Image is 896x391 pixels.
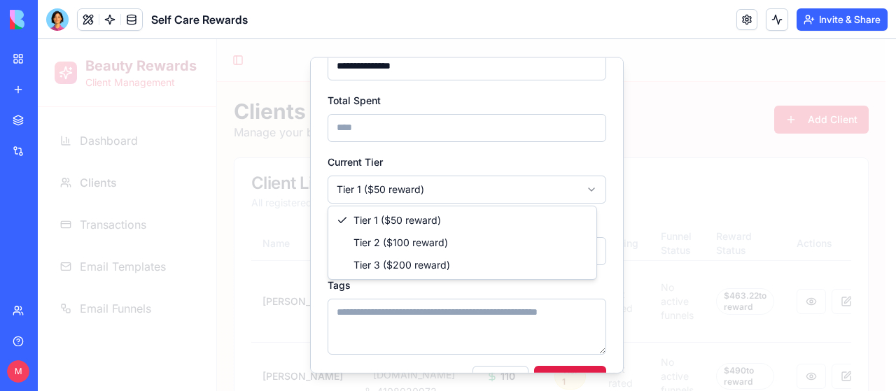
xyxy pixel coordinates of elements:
[7,360,29,383] span: M
[797,8,888,31] button: Invite & Share
[151,11,248,28] span: Self Care Rewards
[316,174,403,188] span: Tier 1 ($50 reward)
[10,10,97,29] img: logo
[316,197,410,211] span: Tier 2 ($100 reward)
[316,219,412,233] span: Tier 3 ($200 reward)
